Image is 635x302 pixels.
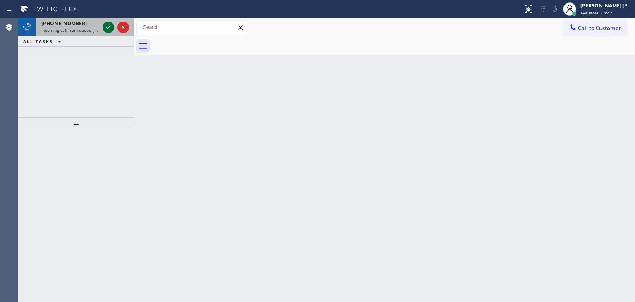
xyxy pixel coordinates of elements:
[580,2,633,9] div: [PERSON_NAME] [PERSON_NAME]
[563,20,627,36] button: Call to Customer
[41,27,110,33] span: Incoming call from queue [Test] All
[137,21,248,34] input: Search
[18,36,69,46] button: ALL TASKS
[578,24,621,32] span: Call to Customer
[41,20,87,27] span: [PHONE_NUMBER]
[23,38,53,44] span: ALL TASKS
[117,22,129,33] button: Reject
[580,10,612,16] span: Available | 8:42
[549,3,561,15] button: Mute
[103,22,114,33] button: Accept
